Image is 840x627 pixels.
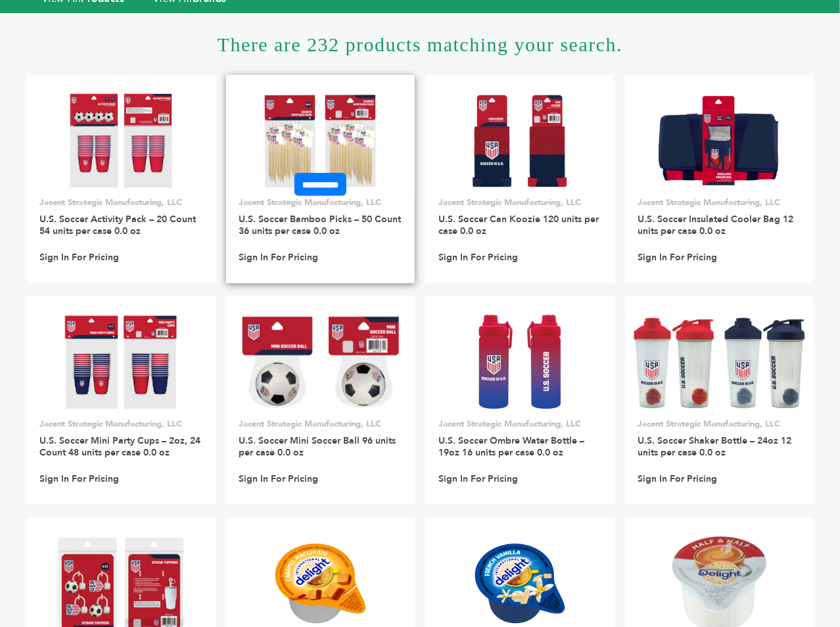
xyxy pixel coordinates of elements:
a: U.S. Soccer Insulated Cooler Bag 12 units per case 0.0 oz [638,213,794,237]
a: Sign In For Pricing [638,252,718,264]
a: Sign In For Pricing [438,473,518,485]
img: U.S. Soccer Can Koozie 120 units per case 0.0 oz [472,93,567,188]
img: U.S. Soccer Ombre Water Bottle – 19oz 16 units per case 0.0 oz [476,315,563,409]
p: Jacent Strategic Manufacturing, LLC [239,197,402,208]
p: Jacent Strategic Manufacturing, LLC [638,418,801,430]
a: U.S. Soccer Can Koozie 120 units per case 0.0 oz [438,213,599,237]
a: Sign In For Pricing [39,252,119,264]
a: U.S. Soccer Mini Soccer Ball 96 units per case 0.0 oz [239,434,396,459]
img: U.S. Soccer Mini Party Cups – 2oz, 24 Count 48 units per case 0.0 oz [64,315,177,409]
img: U.S. Soccer Activity Pack – 20 Count 54 units per case 0.0 oz [69,93,172,188]
h1: There are 232 products matching your search. [26,13,814,75]
a: Sign In For Pricing [39,473,119,485]
a: U.S. Soccer Activity Pack – 20 Count 54 units per case 0.0 oz [39,213,196,237]
p: Jacent Strategic Manufacturing, LLC [239,418,402,430]
a: Sign In For Pricing [438,252,518,264]
a: Sign In For Pricing [239,473,319,485]
img: U.S. Soccer Bamboo Picks – 50 Count 36 units per case 0.0 oz [264,93,377,188]
a: U.S. Soccer Bamboo Picks – 50 Count 36 units per case 0.0 oz [239,213,402,237]
p: Jacent Strategic Manufacturing, LLC [438,197,601,208]
img: U.S. Soccer Insulated Cooler Bag 12 units per case 0.0 oz [657,93,782,188]
a: Sign In For Pricing [239,252,319,264]
a: Sign In For Pricing [638,473,718,485]
p: Jacent Strategic Manufacturing, LLC [438,418,601,430]
p: Jacent Strategic Manufacturing, LLC [39,418,202,430]
a: U.S. Soccer Ombre Water Bottle – 19oz 16 units per case 0.0 oz [438,434,584,459]
img: U.S. Soccer Mini Soccer Ball 96 units per case 0.0 oz [237,315,404,409]
p: Jacent Strategic Manufacturing, LLC [39,197,202,208]
p: Jacent Strategic Manufacturing, LLC [638,197,801,208]
img: U.S. Soccer Shaker Bottle – 24oz 12 units per case 0.0 oz [634,315,805,409]
a: U.S. Soccer Shaker Bottle – 24oz 12 units per case 0.0 oz [638,434,792,459]
a: U.S. Soccer Mini Party Cups – 2oz, 24 Count 48 units per case 0.0 oz [39,434,200,459]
